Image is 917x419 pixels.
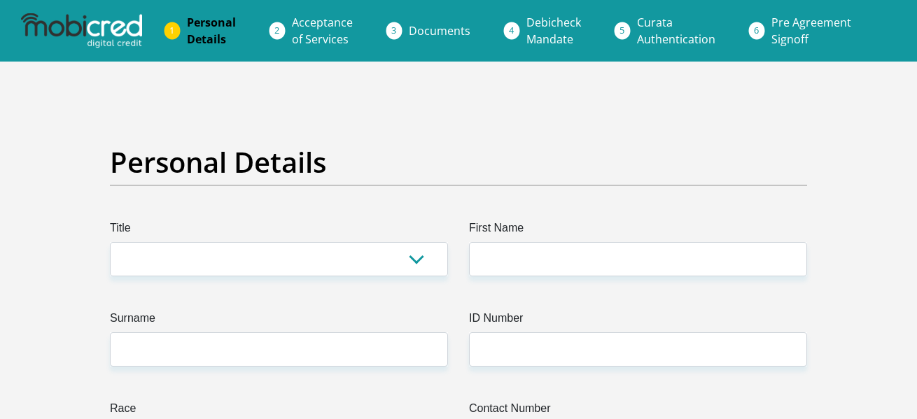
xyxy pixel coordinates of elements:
span: Acceptance of Services [292,15,353,47]
span: Curata Authentication [637,15,715,47]
a: Documents [398,17,482,45]
label: First Name [469,220,807,242]
span: Personal Details [187,15,236,47]
span: Pre Agreement Signoff [771,15,851,47]
span: Documents [409,23,470,38]
span: Debicheck Mandate [526,15,581,47]
input: ID Number [469,332,807,367]
label: ID Number [469,310,807,332]
h2: Personal Details [110,145,807,179]
label: Surname [110,310,448,332]
a: DebicheckMandate [515,8,592,53]
img: mobicred logo [21,13,141,48]
input: Surname [110,332,448,367]
a: Pre AgreementSignoff [760,8,862,53]
input: First Name [469,242,807,276]
a: Acceptanceof Services [281,8,364,53]
a: PersonalDetails [176,8,247,53]
a: CurataAuthentication [626,8,727,53]
label: Title [110,220,448,242]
